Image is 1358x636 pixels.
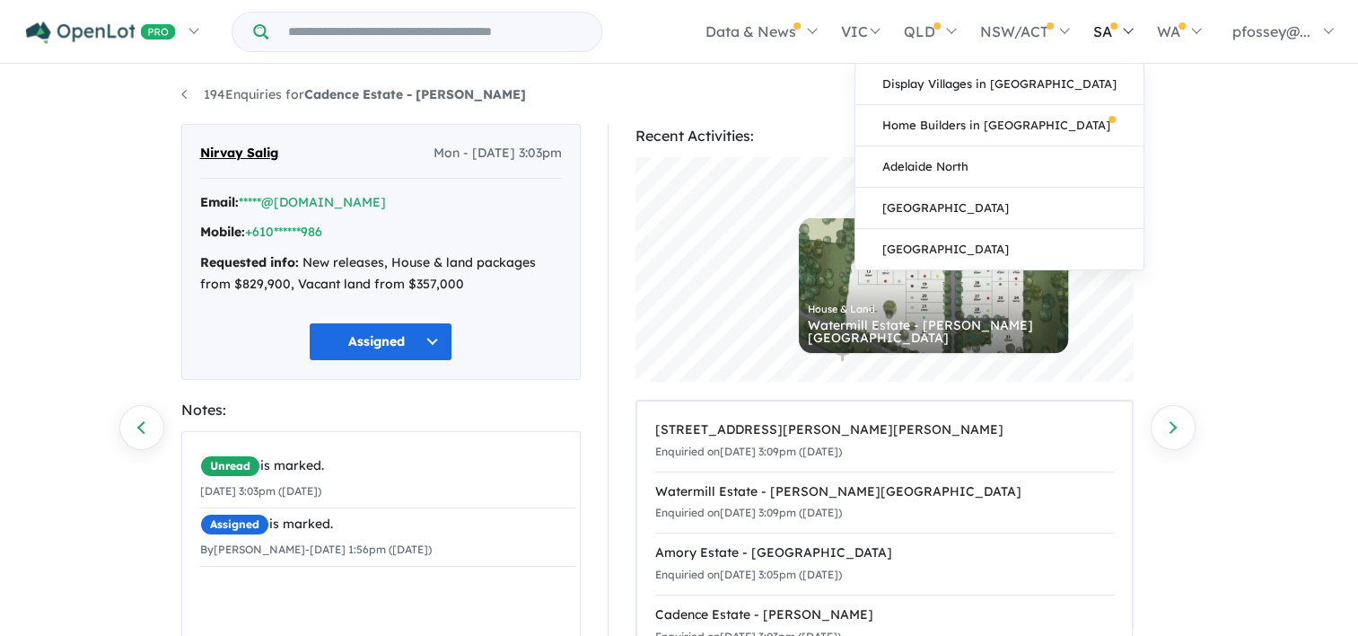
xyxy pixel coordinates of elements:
div: Watermill Estate - [PERSON_NAME][GEOGRAPHIC_DATA] [808,319,1059,344]
input: Try estate name, suburb, builder or developer [272,13,598,51]
strong: Mobile: [200,224,245,240]
a: [GEOGRAPHIC_DATA] [855,229,1143,269]
a: Adelaide North [855,146,1143,188]
strong: Requested info: [200,254,299,270]
a: Home Builders in [GEOGRAPHIC_DATA] [855,105,1143,146]
div: [STREET_ADDRESS][PERSON_NAME][PERSON_NAME] [655,420,1114,441]
a: Amory Estate - [GEOGRAPHIC_DATA]Enquiried on[DATE] 3:05pm ([DATE]) [655,533,1114,596]
nav: breadcrumb [181,84,1178,106]
a: [STREET_ADDRESS][PERSON_NAME][PERSON_NAME]Enquiried on[DATE] 3:09pm ([DATE]) [655,411,1114,473]
a: [GEOGRAPHIC_DATA] [855,188,1143,229]
span: Nirvay Salig [200,143,278,164]
span: Assigned [200,514,269,535]
span: Unread [200,455,260,477]
canvas: Map [635,157,1134,382]
div: is marked. [200,514,575,535]
small: [DATE] 3:03pm ([DATE]) [200,484,321,498]
small: By [PERSON_NAME] - [DATE] 1:56pm ([DATE]) [200,543,432,556]
a: House & Land Watermill Estate - [PERSON_NAME][GEOGRAPHIC_DATA] [799,218,1068,353]
small: Enquiried on [DATE] 3:05pm ([DATE]) [655,568,842,581]
small: Enquiried on [DATE] 3:09pm ([DATE]) [655,445,842,458]
a: Watermill Estate - [PERSON_NAME][GEOGRAPHIC_DATA]Enquiried on[DATE] 3:09pm ([DATE]) [655,472,1114,534]
a: Display Villages in [GEOGRAPHIC_DATA] [855,64,1143,105]
div: House & Land [808,305,1059,314]
span: Mon - [DATE] 3:03pm [434,143,562,164]
button: Assigned [309,322,452,361]
span: pfossey@... [1232,22,1310,40]
small: Enquiried on [DATE] 3:09pm ([DATE]) [655,506,842,519]
div: Amory Estate - [GEOGRAPHIC_DATA] [655,543,1114,564]
div: Cadence Estate - [PERSON_NAME] [655,605,1114,626]
div: is marked. [200,455,575,477]
a: 194Enquiries forCadence Estate - [PERSON_NAME] [181,86,526,102]
strong: Email: [200,194,239,210]
div: Watermill Estate - [PERSON_NAME][GEOGRAPHIC_DATA] [655,481,1114,503]
div: New releases, House & land packages from $829,900, Vacant land from $357,000 [200,252,562,296]
div: Recent Activities: [635,124,1134,148]
strong: Cadence Estate - [PERSON_NAME] [304,86,526,102]
img: Openlot PRO Logo White [26,22,176,44]
div: Notes: [181,398,581,422]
